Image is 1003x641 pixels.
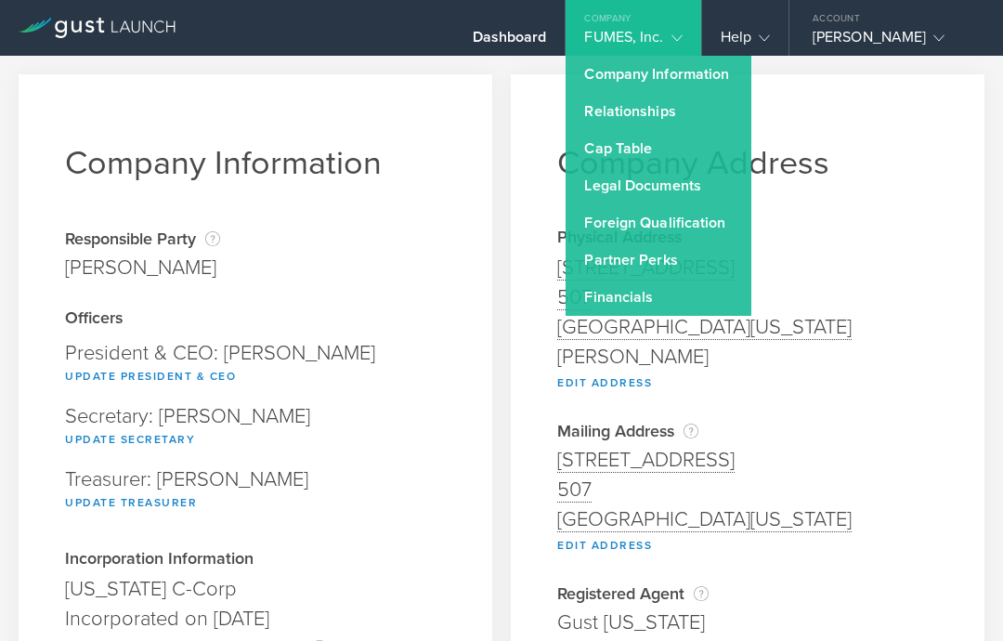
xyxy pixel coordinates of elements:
[813,28,970,56] div: [PERSON_NAME]
[65,574,446,604] div: [US_STATE] C-Corp
[557,422,938,440] div: Mailing Address
[473,28,547,56] div: Dashboard
[65,460,446,523] div: Treasurer: [PERSON_NAME]
[65,310,446,329] div: Officers
[65,397,446,460] div: Secretary: [PERSON_NAME]
[910,552,1003,641] iframe: Chat Widget
[557,143,938,183] h1: Company Address
[557,584,938,603] div: Registered Agent
[65,491,197,514] button: Update Treasurer
[65,551,446,569] div: Incorporation Information
[557,372,652,394] button: Edit Address
[584,28,682,56] div: FUMES, Inc.
[65,253,220,282] div: [PERSON_NAME]
[557,229,938,248] div: Physical Address
[65,229,220,248] div: Responsible Party
[65,428,195,451] button: Update Secretary
[557,608,938,637] div: Gust [US_STATE]
[65,365,236,387] button: Update President & CEO
[65,143,446,183] h1: Company Information
[721,28,770,56] div: Help
[557,342,938,372] div: [PERSON_NAME]
[65,604,446,634] div: Incorporated on [DATE]
[557,534,652,556] button: Edit Address
[65,334,446,397] div: President & CEO: [PERSON_NAME]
